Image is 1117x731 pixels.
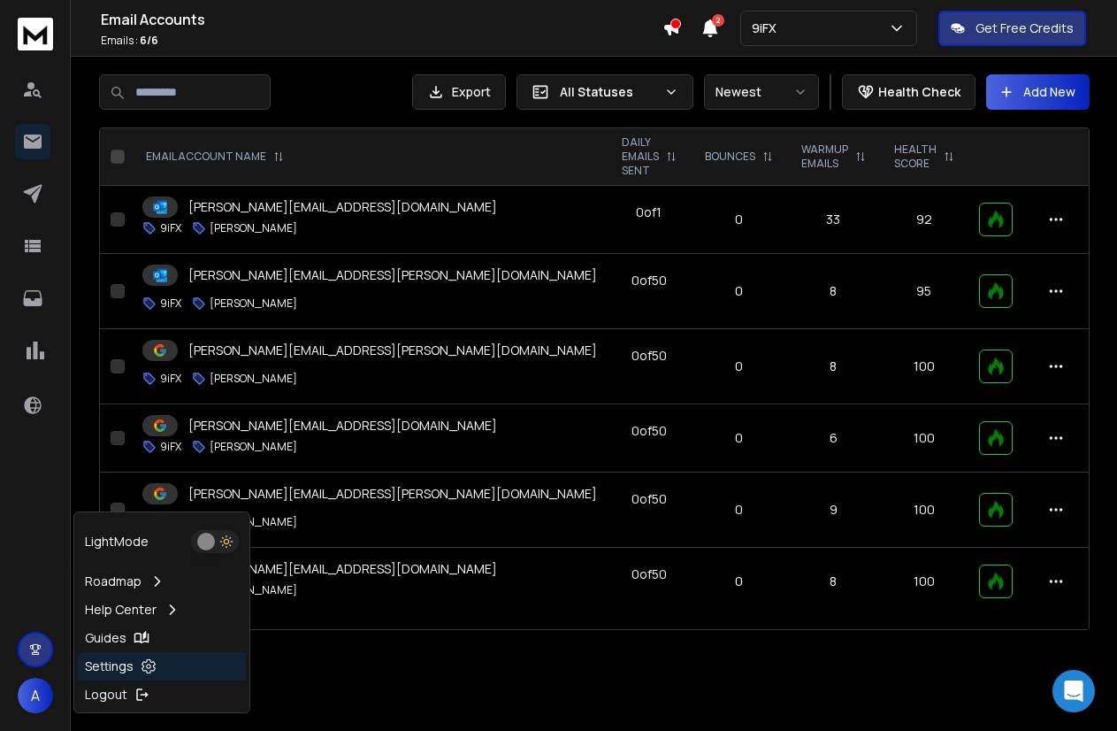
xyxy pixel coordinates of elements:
[878,83,960,101] p: Health Check
[140,33,158,48] span: 6 / 6
[1052,670,1095,712] div: Open Intercom Messenger
[787,548,880,616] td: 8
[880,404,968,473] td: 100
[210,583,297,597] p: [PERSON_NAME]
[188,342,597,359] p: [PERSON_NAME][EMAIL_ADDRESS][PERSON_NAME][DOMAIN_NAME]
[560,83,657,101] p: All Statuses
[787,186,880,254] td: 33
[412,74,506,110] button: Export
[85,533,149,550] p: Light Mode
[210,296,297,311] p: [PERSON_NAME]
[85,573,142,590] p: Roadmap
[704,74,819,110] button: Newest
[975,19,1074,37] p: Get Free Credits
[787,254,880,329] td: 8
[188,485,597,503] p: [PERSON_NAME][EMAIL_ADDRESS][PERSON_NAME][DOMAIN_NAME]
[78,596,246,624] a: Help Center
[78,567,246,596] a: Roadmap
[631,566,667,583] div: 0 of 50
[160,440,181,454] p: 9iFX
[701,211,777,228] p: 0
[188,560,497,578] p: [PERSON_NAME][EMAIL_ADDRESS][DOMAIN_NAME]
[160,221,181,235] p: 9iFX
[787,473,880,548] td: 9
[701,282,777,300] p: 0
[146,150,284,164] div: EMAIL ACCOUNT NAME
[938,11,1086,46] button: Get Free Credits
[160,372,181,386] p: 9iFX
[210,221,297,235] p: [PERSON_NAME]
[636,204,662,221] div: 0 of 1
[188,266,597,284] p: [PERSON_NAME][EMAIL_ADDRESS][PERSON_NAME][DOMAIN_NAME]
[701,573,777,590] p: 0
[842,74,975,110] button: Health Check
[188,198,497,216] p: [PERSON_NAME][EMAIL_ADDRESS][DOMAIN_NAME]
[801,142,848,171] p: WARMUP EMAILS
[160,296,181,311] p: 9iFX
[705,150,755,164] p: BOUNCES
[210,440,297,454] p: [PERSON_NAME]
[101,34,662,48] p: Emails :
[880,254,968,329] td: 95
[880,329,968,404] td: 100
[18,18,53,50] img: logo
[880,186,968,254] td: 92
[78,624,246,652] a: Guides
[986,74,1090,110] button: Add New
[701,429,777,447] p: 0
[701,501,777,519] p: 0
[880,473,968,548] td: 100
[894,142,937,171] p: HEALTH SCORE
[85,658,134,675] p: Settings
[622,135,659,178] p: DAILY EMAILS SENT
[631,422,667,440] div: 0 of 50
[18,678,53,713] button: A
[752,19,784,37] p: 9iFX
[787,404,880,473] td: 6
[85,601,157,619] p: Help Center
[631,272,667,289] div: 0 of 50
[188,417,497,435] p: [PERSON_NAME][EMAIL_ADDRESS][DOMAIN_NAME]
[701,358,777,375] p: 0
[85,686,127,704] p: Logout
[101,9,662,30] h1: Email Accounts
[210,372,297,386] p: [PERSON_NAME]
[631,490,667,508] div: 0 of 50
[631,347,667,365] div: 0 of 50
[78,652,246,681] a: Settings
[85,629,126,647] p: Guides
[787,329,880,404] td: 8
[712,14,724,27] span: 2
[210,515,297,529] p: [PERSON_NAME]
[880,548,968,616] td: 100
